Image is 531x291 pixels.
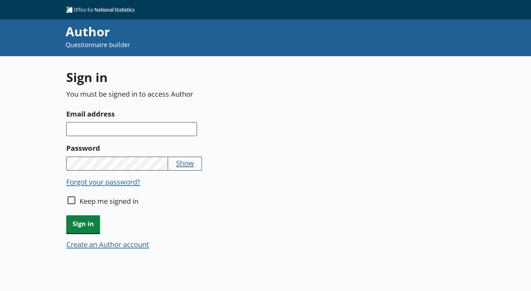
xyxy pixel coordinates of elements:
h1: Sign in [66,69,327,86]
button: Sign in [66,215,100,233]
button: Create an Author account [66,239,149,249]
button: Forgot your password? [66,177,140,187]
button: Show [176,158,194,168]
label: Email address [66,108,327,119]
p: Questionnaire builder [66,40,355,49]
p: You must be signed in to access Author [66,89,327,99]
label: Password [66,142,327,154]
div: Author [66,23,355,40]
label: Keep me signed in [79,196,138,206]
